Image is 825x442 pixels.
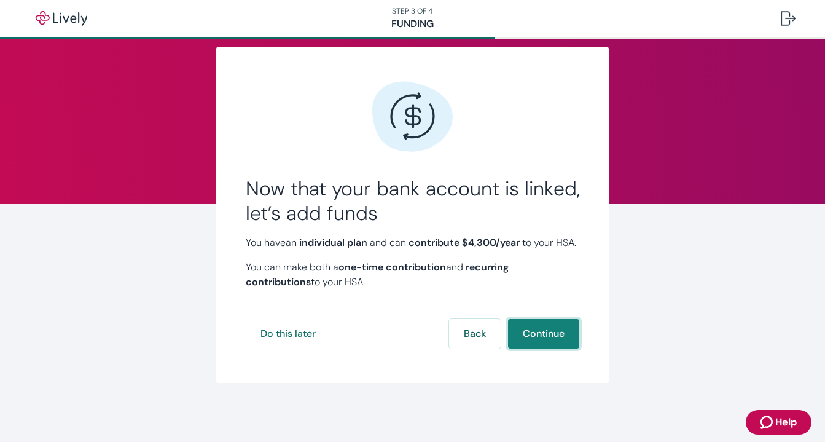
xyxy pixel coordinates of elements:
button: Back [449,319,501,349]
span: Help [775,415,797,430]
strong: contribute $4,300 /year [409,236,520,249]
button: Continue [508,319,579,349]
strong: individual plan [299,236,367,249]
button: Do this later [246,319,330,349]
h2: Now that your bank account is linked, let’s add funds [246,176,580,226]
p: You have an and can to your HSA. [246,235,580,250]
button: Zendesk support iconHelp [746,410,811,435]
strong: one-time contribution [338,261,446,274]
strong: recurring contributions [246,261,509,288]
img: Lively [27,11,96,26]
svg: Zendesk support icon [760,415,775,430]
p: You can make both a and to your HSA. [246,260,580,290]
button: Log out [771,4,805,33]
